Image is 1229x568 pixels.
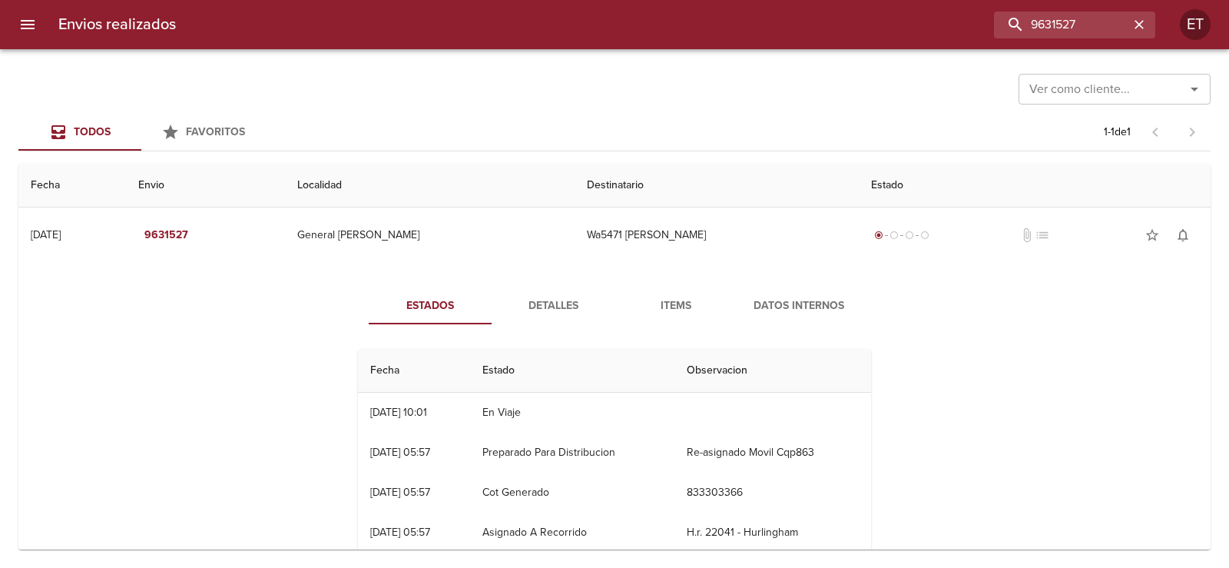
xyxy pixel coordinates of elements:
[470,393,674,433] td: En Viaje
[1180,9,1211,40] div: ET
[905,231,914,240] span: radio_button_unchecked
[358,349,470,393] th: Fecha
[1035,228,1050,243] span: No tiene pedido asociado
[31,228,61,241] div: [DATE]
[18,164,126,208] th: Fecha
[285,164,574,208] th: Localidad
[624,297,728,316] span: Items
[1104,125,1131,140] p: 1 - 1 de 1
[470,473,674,513] td: Cot Generado
[126,164,285,208] th: Envio
[1175,228,1191,243] span: notifications_none
[575,208,860,263] td: Wa5471 [PERSON_NAME]
[674,513,871,553] td: H.r. 22041 - Hurlingham
[1137,124,1174,139] span: Pagina anterior
[138,221,194,250] button: 9631527
[370,526,430,539] div: [DATE] 05:57
[285,208,574,263] td: General [PERSON_NAME]
[370,486,430,499] div: [DATE] 05:57
[1019,228,1035,243] span: No tiene documentos adjuntos
[874,231,883,240] span: radio_button_checked
[18,114,264,151] div: Tabs Envios
[1180,9,1211,40] div: Abrir información de usuario
[1168,220,1198,251] button: Activar notificaciones
[747,297,851,316] span: Datos Internos
[470,349,674,393] th: Estado
[501,297,605,316] span: Detalles
[920,231,929,240] span: radio_button_unchecked
[470,513,674,553] td: Asignado A Recorrido
[889,231,899,240] span: radio_button_unchecked
[871,228,933,243] div: Generado
[470,433,674,473] td: Preparado Para Distribucion
[9,6,46,43] button: menu
[1137,220,1168,251] button: Agregar a favoritos
[994,12,1129,38] input: buscar
[186,125,245,138] span: Favoritos
[144,226,188,245] em: 9631527
[1184,78,1205,100] button: Abrir
[674,433,871,473] td: Re-asignado Movil Cqp863
[378,297,482,316] span: Estados
[370,446,430,459] div: [DATE] 05:57
[369,287,860,324] div: Tabs detalle de guia
[1145,228,1160,243] span: star_border
[74,125,111,138] span: Todos
[370,406,427,419] div: [DATE] 10:01
[58,12,176,37] h6: Envios realizados
[575,164,860,208] th: Destinatario
[674,349,871,393] th: Observacion
[859,164,1211,208] th: Estado
[674,473,871,513] td: 833303366
[1174,114,1211,151] span: Pagina siguiente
